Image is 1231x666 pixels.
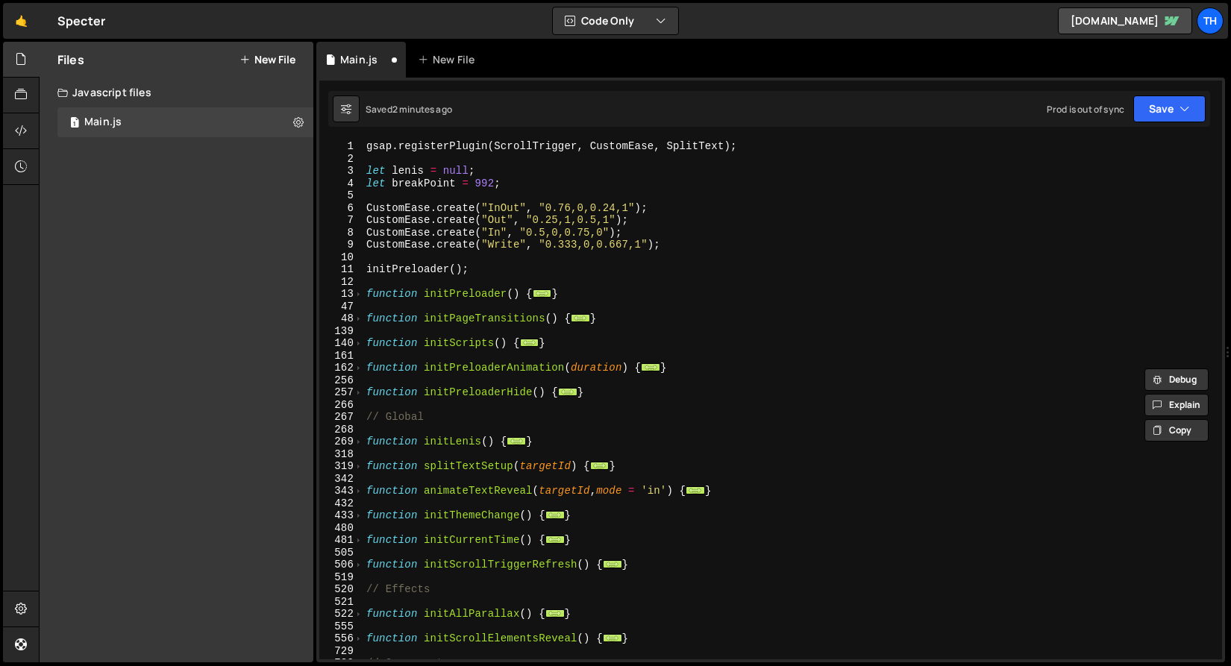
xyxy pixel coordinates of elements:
div: 139 [319,325,363,338]
div: 162 [319,362,363,374]
button: Explain [1144,394,1209,416]
button: Copy [1144,419,1209,442]
div: 16840/46037.js [57,107,313,137]
div: 319 [319,460,363,473]
div: Prod is out of sync [1047,103,1124,116]
div: 318 [319,448,363,461]
span: 1 [70,118,79,130]
div: 343 [319,485,363,497]
div: 481 [319,534,363,547]
div: 433 [319,509,363,522]
div: 519 [319,571,363,584]
span: ... [545,511,565,519]
span: ... [589,462,609,470]
span: ... [603,560,622,568]
div: 257 [319,386,363,399]
span: ... [507,437,526,445]
div: New File [418,52,480,67]
div: 555 [319,621,363,633]
span: ... [603,634,622,642]
div: 8 [319,227,363,239]
a: 🤙 [3,3,40,39]
div: 266 [319,399,363,412]
div: 267 [319,411,363,424]
div: 48 [319,312,363,325]
button: Debug [1144,368,1209,391]
h2: Files [57,51,84,68]
div: 47 [319,301,363,313]
div: 11 [319,263,363,276]
span: ... [532,289,551,298]
div: 12 [319,276,363,289]
div: 432 [319,497,363,510]
div: 7 [319,214,363,227]
span: ... [545,535,565,544]
button: Save [1133,95,1206,122]
div: 2 [319,153,363,166]
div: 6 [319,202,363,215]
span: ... [686,486,705,494]
div: 3 [319,165,363,178]
div: Saved [366,103,452,116]
span: ... [519,339,539,347]
div: 505 [319,547,363,559]
div: 522 [319,608,363,621]
div: Specter [57,12,105,30]
span: ... [545,609,565,618]
div: 4 [319,178,363,190]
div: 480 [319,522,363,535]
div: Javascript files [40,78,313,107]
div: 140 [319,337,363,350]
div: 506 [319,559,363,571]
div: 268 [319,424,363,436]
button: New File [239,54,295,66]
div: 2 minutes ago [392,103,452,116]
button: Code Only [553,7,678,34]
div: 521 [319,596,363,609]
div: 269 [319,436,363,448]
div: 556 [319,632,363,645]
div: 342 [319,473,363,486]
div: 729 [319,645,363,658]
span: ... [571,314,590,322]
div: 13 [319,288,363,301]
a: [DOMAIN_NAME] [1058,7,1192,34]
div: 1 [319,140,363,153]
div: 5 [319,189,363,202]
div: 256 [319,374,363,387]
div: Main.js [340,52,378,67]
span: ... [558,388,577,396]
div: 161 [319,350,363,362]
a: Th [1197,7,1224,34]
div: 520 [319,583,363,596]
div: 9 [319,239,363,251]
span: ... [641,363,660,371]
div: 10 [319,251,363,264]
div: Main.js [84,116,122,129]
